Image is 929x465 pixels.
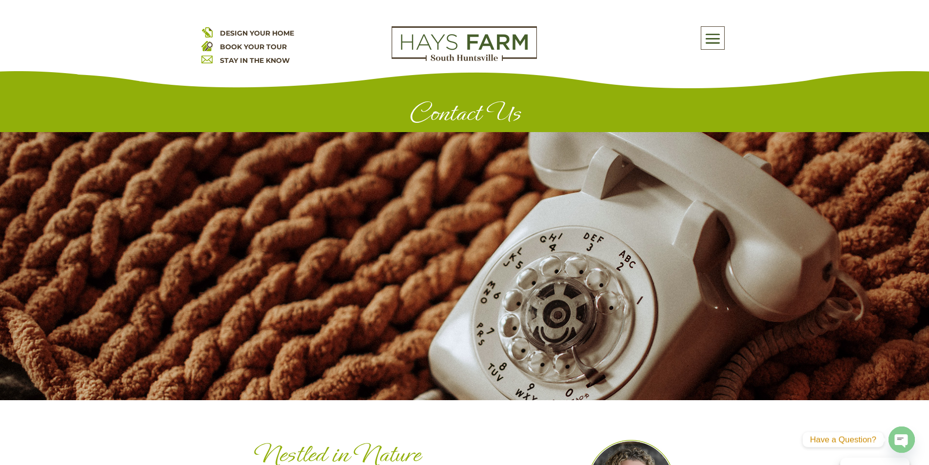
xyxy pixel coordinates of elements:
a: STAY IN THE KNOW [220,56,290,65]
a: hays farm homes huntsville development [392,55,537,63]
img: Logo [392,26,537,61]
a: BOOK YOUR TOUR [220,42,287,51]
img: book your home tour [201,40,213,51]
h1: Contact Us [201,98,728,132]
